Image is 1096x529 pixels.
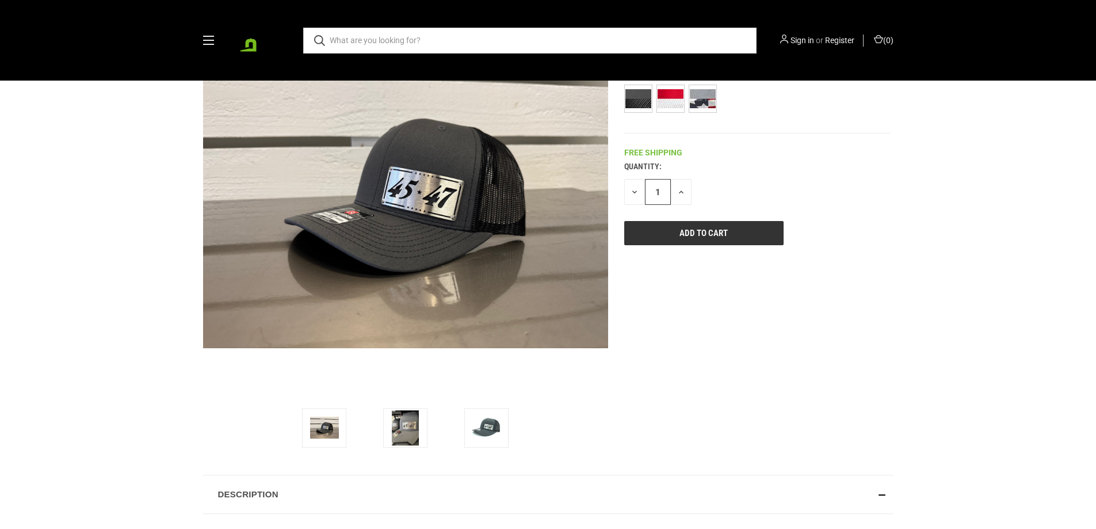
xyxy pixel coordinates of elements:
span: Charcoal / Black [625,86,651,112]
img: Trump 45 & 47 Metal Hat [391,410,419,446]
span: or [816,36,823,45]
h5: Description [203,475,293,513]
a: Cart with 0 items [872,35,893,47]
strong: Free Shipping [624,148,682,157]
span: Heather Grey / USA Flag [690,86,716,112]
a: Register [825,35,854,47]
span: Red / White [658,86,683,112]
img: BadgeCaps [228,13,286,68]
img: Trump 45 & 47 [472,413,501,442]
div: Description [203,475,893,514]
input: Add to Cart [624,221,784,245]
label: Quantity: [624,161,891,173]
a: BadgeCaps [228,12,286,69]
img: Trump 45 & 47 Metal Hat [310,417,339,439]
span: 0 [886,36,891,45]
a: Sign in [791,35,814,47]
input: What are you looking for? [303,28,757,54]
